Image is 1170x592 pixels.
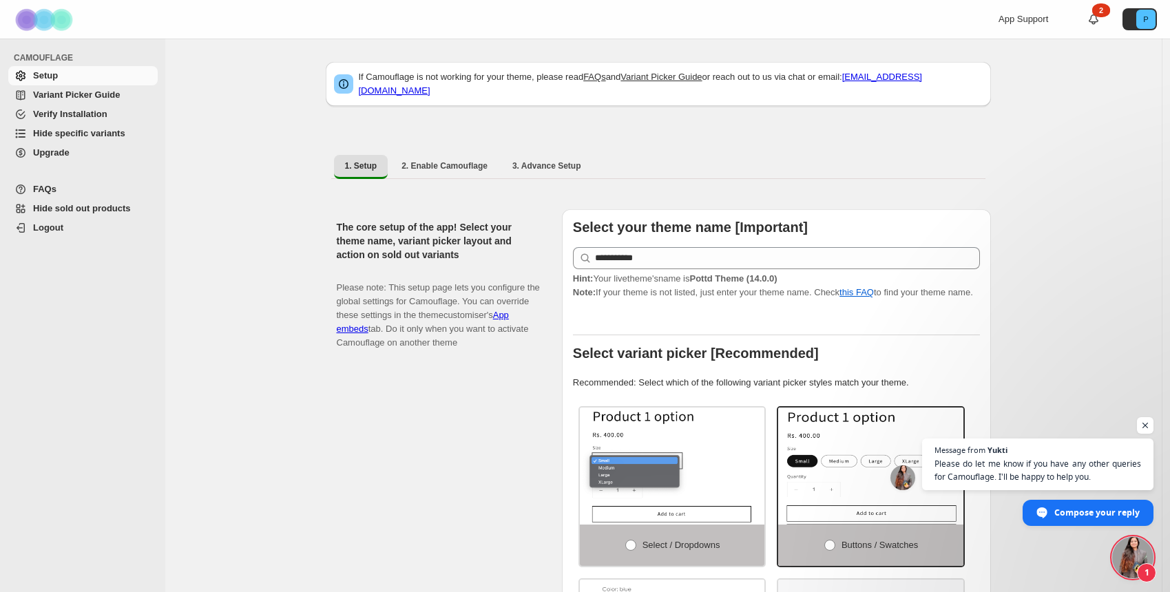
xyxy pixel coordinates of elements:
[1143,15,1148,23] text: P
[1087,12,1100,26] a: 2
[512,160,581,171] span: 3. Advance Setup
[573,273,594,284] strong: Hint:
[1054,500,1140,525] span: Compose your reply
[33,222,63,233] span: Logout
[401,160,488,171] span: 2. Enable Camouflage
[8,105,158,124] a: Verify Installation
[337,267,540,350] p: Please note: This setup page lets you configure the global settings for Camouflage. You can overr...
[583,72,606,82] a: FAQs
[573,272,980,299] p: If your theme is not listed, just enter your theme name. Check to find your theme name.
[8,124,158,143] a: Hide specific variants
[337,220,540,262] h2: The core setup of the app! Select your theme name, variant picker layout and action on sold out v...
[988,446,1007,454] span: Yukti
[842,540,918,550] span: Buttons / Swatches
[14,52,158,63] span: CAMOUFLAGE
[1112,537,1153,578] div: Open chat
[839,287,874,297] a: this FAQ
[359,70,983,98] p: If Camouflage is not working for your theme, please read and or reach out to us via chat or email:
[33,89,120,100] span: Variant Picker Guide
[1122,8,1157,30] button: Avatar with initials P
[1137,563,1156,582] span: 1
[573,273,777,284] span: Your live theme's name is
[778,408,963,525] img: Buttons / Swatches
[345,160,377,171] span: 1. Setup
[8,180,158,199] a: FAQs
[689,273,777,284] strong: Pottd Theme (14.0.0)
[8,85,158,105] a: Variant Picker Guide
[8,218,158,237] a: Logout
[573,376,980,390] p: Recommended: Select which of the following variant picker styles match your theme.
[8,143,158,162] a: Upgrade
[33,70,58,81] span: Setup
[573,346,819,361] b: Select variant picker [Recommended]
[11,1,80,39] img: Camouflage
[33,109,107,119] span: Verify Installation
[573,287,596,297] strong: Note:
[934,446,985,454] span: Message from
[33,184,56,194] span: FAQs
[33,147,70,158] span: Upgrade
[934,457,1141,483] span: Please do let me know if you have any other queries for Camouflage. I'll be happy to help you.
[8,199,158,218] a: Hide sold out products
[580,408,765,525] img: Select / Dropdowns
[8,66,158,85] a: Setup
[1136,10,1156,29] span: Avatar with initials P
[33,128,125,138] span: Hide specific variants
[999,14,1048,24] span: App Support
[643,540,720,550] span: Select / Dropdowns
[33,203,131,213] span: Hide sold out products
[620,72,702,82] a: Variant Picker Guide
[1092,3,1110,17] div: 2
[573,220,808,235] b: Select your theme name [Important]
